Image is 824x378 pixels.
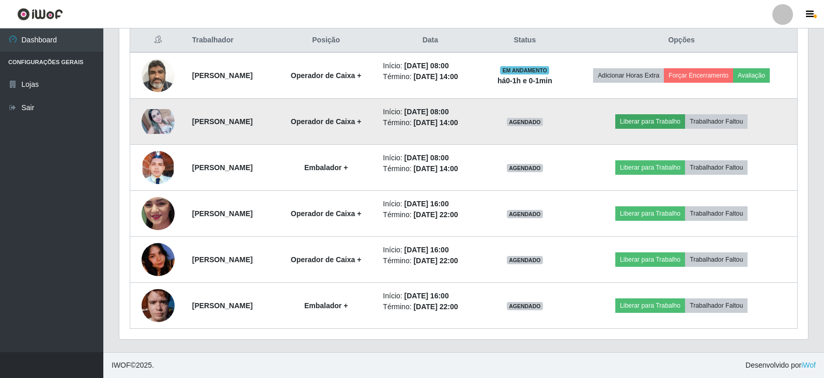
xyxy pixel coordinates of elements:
th: Status [484,28,566,53]
button: Forçar Encerramento [664,68,733,83]
strong: [PERSON_NAME] [192,301,253,310]
button: Trabalhador Faltou [685,252,748,267]
button: Avaliação [733,68,770,83]
span: EM ANDAMENTO [500,66,549,74]
span: Desenvolvido por [745,360,816,371]
img: 1668045195868.jpeg [142,109,175,134]
button: Liberar para Trabalho [615,206,685,221]
img: CoreUI Logo [17,8,63,21]
button: Adicionar Horas Extra [593,68,664,83]
span: AGENDADO [507,256,543,264]
li: Início: [383,153,477,163]
th: Opções [566,28,797,53]
strong: há 0-1 h e 0-1 min [497,77,552,85]
strong: [PERSON_NAME] [192,255,253,264]
strong: [PERSON_NAME] [192,71,253,80]
img: 1754441632912.jpeg [142,283,175,327]
button: Trabalhador Faltou [685,298,748,313]
time: [DATE] 08:00 [405,154,449,162]
strong: Embalador + [304,163,348,172]
span: AGENDADO [507,302,543,310]
time: [DATE] 16:00 [405,200,449,208]
span: IWOF [112,361,131,369]
li: Término: [383,255,477,266]
button: Trabalhador Faltou [685,114,748,129]
li: Início: [383,291,477,301]
time: [DATE] 14:00 [413,118,458,127]
time: [DATE] 14:00 [413,164,458,173]
li: Término: [383,71,477,82]
time: [DATE] 08:00 [405,62,449,70]
th: Data [377,28,484,53]
li: Término: [383,301,477,312]
time: [DATE] 22:00 [413,303,458,311]
img: 1754158372592.jpeg [142,177,175,250]
li: Término: [383,163,477,174]
strong: Operador de Caixa + [291,209,362,218]
span: AGENDADO [507,210,543,218]
time: [DATE] 22:00 [413,256,458,265]
li: Término: [383,117,477,128]
a: iWof [801,361,816,369]
button: Liberar para Trabalho [615,298,685,313]
time: [DATE] 08:00 [405,108,449,116]
button: Trabalhador Faltou [685,206,748,221]
img: 1756827085438.jpeg [142,131,175,204]
time: [DATE] 16:00 [405,292,449,300]
span: AGENDADO [507,164,543,172]
li: Início: [383,61,477,71]
li: Início: [383,245,477,255]
strong: [PERSON_NAME] [192,163,253,172]
li: Início: [383,107,477,117]
span: AGENDADO [507,118,543,126]
li: Término: [383,209,477,220]
span: © 2025 . [112,360,154,371]
strong: Operador de Caixa + [291,255,362,264]
strong: Operador de Caixa + [291,71,362,80]
button: Liberar para Trabalho [615,160,685,175]
time: [DATE] 14:00 [413,72,458,81]
img: 1625107347864.jpeg [142,53,175,97]
button: Liberar para Trabalho [615,114,685,129]
img: 1755826111467.jpeg [142,224,175,296]
time: [DATE] 22:00 [413,210,458,219]
strong: Embalador + [304,301,348,310]
button: Trabalhador Faltou [685,160,748,175]
button: Liberar para Trabalho [615,252,685,267]
th: Posição [275,28,377,53]
strong: Operador de Caixa + [291,117,362,126]
th: Trabalhador [186,28,275,53]
strong: [PERSON_NAME] [192,117,253,126]
time: [DATE] 16:00 [405,246,449,254]
li: Início: [383,199,477,209]
strong: [PERSON_NAME] [192,209,253,218]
